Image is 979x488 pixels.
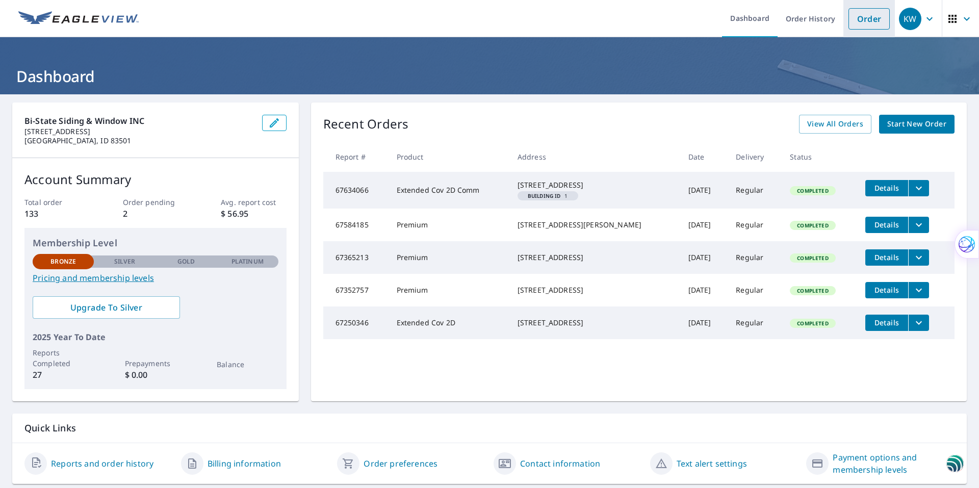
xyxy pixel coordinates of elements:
[33,347,94,369] p: Reports Completed
[871,252,902,262] span: Details
[899,8,921,30] div: KW
[833,451,955,476] a: Payment options and membership levels
[509,142,680,172] th: Address
[908,249,929,266] button: filesDropdownBtn-67365213
[221,208,286,220] p: $ 56.95
[125,358,186,369] p: Prepayments
[125,369,186,381] p: $ 0.00
[123,208,188,220] p: 2
[865,180,908,196] button: detailsBtn-67634066
[865,249,908,266] button: detailsBtn-67365213
[680,274,728,306] td: [DATE]
[18,11,139,27] img: EV Logo
[33,369,94,381] p: 27
[24,197,90,208] p: Total order
[871,183,902,193] span: Details
[680,172,728,209] td: [DATE]
[807,118,863,131] span: View All Orders
[33,296,180,319] a: Upgrade To Silver
[728,209,782,241] td: Regular
[791,320,834,327] span: Completed
[791,287,834,294] span: Completed
[33,331,278,343] p: 2025 Year To Date
[323,241,389,274] td: 67365213
[528,193,561,198] em: Building ID
[217,359,278,370] p: Balance
[908,315,929,331] button: filesDropdownBtn-67250346
[520,457,600,470] a: Contact information
[518,252,672,263] div: [STREET_ADDRESS]
[24,127,254,136] p: [STREET_ADDRESS]
[871,318,902,327] span: Details
[865,315,908,331] button: detailsBtn-67250346
[518,318,672,328] div: [STREET_ADDRESS]
[865,282,908,298] button: detailsBtn-67352757
[24,422,955,434] p: Quick Links
[323,209,389,241] td: 67584185
[24,115,254,127] p: Bi-State Siding & Window INC
[323,306,389,339] td: 67250346
[680,306,728,339] td: [DATE]
[24,208,90,220] p: 133
[908,217,929,233] button: filesDropdownBtn-67584185
[12,66,967,87] h1: Dashboard
[728,274,782,306] td: Regular
[323,274,389,306] td: 67352757
[389,241,509,274] td: Premium
[791,254,834,262] span: Completed
[879,115,955,134] a: Start New Order
[323,115,409,134] p: Recent Orders
[522,193,574,198] span: 1
[782,142,857,172] th: Status
[24,136,254,145] p: [GEOGRAPHIC_DATA], ID 83501
[50,257,76,266] p: Bronze
[389,172,509,209] td: Extended Cov 2D Comm
[680,241,728,274] td: [DATE]
[848,8,890,30] a: Order
[799,115,871,134] a: View All Orders
[389,274,509,306] td: Premium
[871,285,902,295] span: Details
[728,172,782,209] td: Regular
[908,180,929,196] button: filesDropdownBtn-67634066
[389,209,509,241] td: Premium
[41,302,172,313] span: Upgrade To Silver
[887,118,946,131] span: Start New Order
[518,220,672,230] div: [STREET_ADDRESS][PERSON_NAME]
[871,220,902,229] span: Details
[728,142,782,172] th: Delivery
[865,217,908,233] button: detailsBtn-67584185
[123,197,188,208] p: Order pending
[24,170,287,189] p: Account Summary
[231,257,264,266] p: Platinum
[680,142,728,172] th: Date
[323,172,389,209] td: 67634066
[221,197,286,208] p: Avg. report cost
[33,272,278,284] a: Pricing and membership levels
[323,142,389,172] th: Report #
[114,257,136,266] p: Silver
[389,306,509,339] td: Extended Cov 2D
[680,209,728,241] td: [DATE]
[677,457,747,470] a: Text alert settings
[908,282,929,298] button: filesDropdownBtn-67352757
[33,236,278,250] p: Membership Level
[791,222,834,229] span: Completed
[518,180,672,190] div: [STREET_ADDRESS]
[728,241,782,274] td: Regular
[728,306,782,339] td: Regular
[208,457,281,470] a: Billing information
[946,454,964,473] img: svg+xml;base64,PHN2ZyB3aWR0aD0iNDgiIGhlaWdodD0iNDgiIHZpZXdCb3g9IjAgMCA0OCA0OCIgZmlsbD0ibm9uZSIgeG...
[791,187,834,194] span: Completed
[51,457,153,470] a: Reports and order history
[389,142,509,172] th: Product
[177,257,195,266] p: Gold
[518,285,672,295] div: [STREET_ADDRESS]
[364,457,437,470] a: Order preferences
